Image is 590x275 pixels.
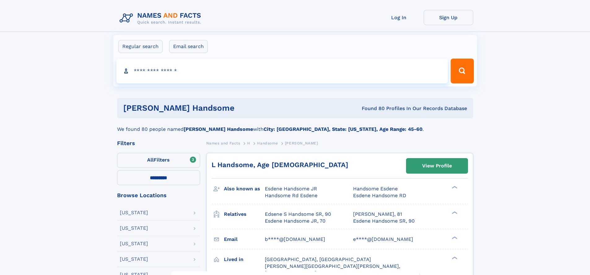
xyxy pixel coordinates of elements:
[247,141,250,145] span: H
[224,254,265,265] h3: Lived in
[353,186,398,192] span: Handsome Esdene
[120,210,148,215] div: [US_STATE]
[120,241,148,246] div: [US_STATE]
[169,40,208,53] label: Email search
[265,193,317,198] span: Handsome Rd Esdene
[247,139,250,147] a: H
[184,126,253,132] b: [PERSON_NAME] Handsome
[353,218,415,224] a: Esdene Handsome SR, 90
[206,139,240,147] a: Names and Facts
[224,209,265,220] h3: Relatives
[353,193,406,198] span: Esdene Handsome RD
[285,141,318,145] span: [PERSON_NAME]
[424,10,473,25] a: Sign Up
[265,186,317,192] span: Esdene Handsome JR
[123,104,298,112] h1: [PERSON_NAME] handsome
[212,161,348,169] a: L Handsome, Age [DEMOGRAPHIC_DATA]
[224,234,265,245] h3: Email
[120,226,148,231] div: [US_STATE]
[265,218,326,224] a: Esdene Handsome JR, 70
[117,153,200,168] label: Filters
[116,59,448,83] input: search input
[257,141,278,145] span: Handsome
[147,157,154,163] span: All
[117,193,200,198] div: Browse Locations
[118,40,163,53] label: Regular search
[450,256,458,260] div: ❯
[117,118,473,133] div: We found 80 people named with .
[264,126,422,132] b: City: [GEOGRAPHIC_DATA], State: [US_STATE], Age Range: 45-60
[450,211,458,215] div: ❯
[117,140,200,146] div: Filters
[224,184,265,194] h3: Also known as
[265,211,331,218] a: Edsene S Handsome SR, 90
[374,10,424,25] a: Log In
[117,10,206,27] img: Logo Names and Facts
[265,256,371,262] span: [GEOGRAPHIC_DATA], [GEOGRAPHIC_DATA]
[451,59,474,83] button: Search Button
[257,139,278,147] a: Handsome
[406,158,468,173] a: View Profile
[422,159,452,173] div: View Profile
[353,211,402,218] a: [PERSON_NAME], 81
[120,257,148,262] div: [US_STATE]
[450,236,458,240] div: ❯
[450,185,458,189] div: ❯
[298,105,467,112] div: Found 80 Profiles In Our Records Database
